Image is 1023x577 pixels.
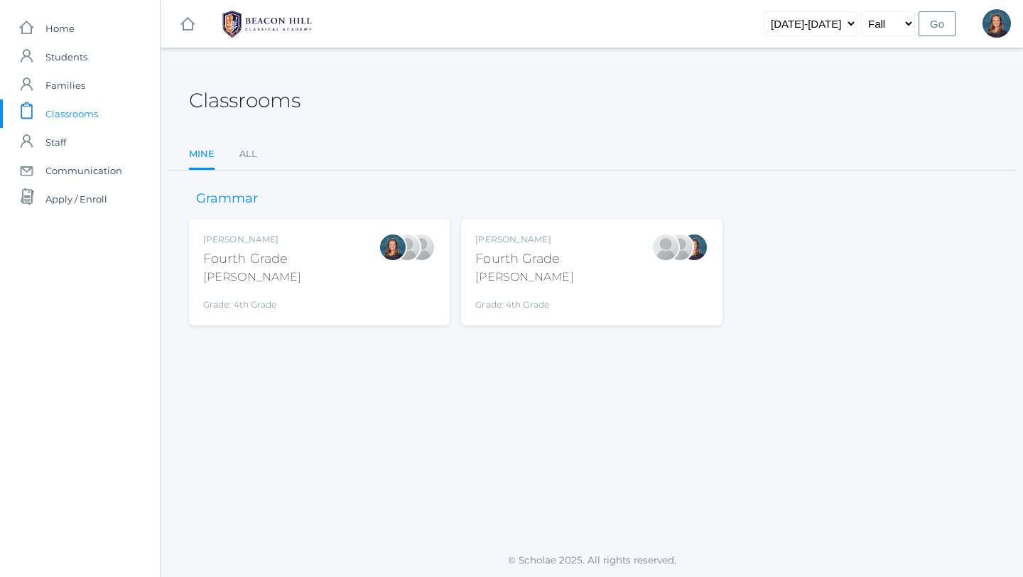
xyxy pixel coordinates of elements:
div: [PERSON_NAME] [475,269,573,286]
div: Fourth Grade [203,249,301,269]
div: Grade: 4th Grade [475,291,573,311]
a: All [239,140,257,168]
div: Fourth Grade [475,249,573,269]
span: Home [45,14,75,43]
div: [PERSON_NAME] [203,269,301,286]
span: Students [45,43,87,71]
div: Heather Porter [666,233,694,261]
div: [PERSON_NAME] [203,233,301,246]
div: Grade: 4th Grade [203,291,301,311]
h3: Grammar [189,192,265,206]
div: [PERSON_NAME] [475,233,573,246]
input: Go [919,11,956,36]
div: Heather Porter [407,233,435,261]
h2: Classrooms [189,90,301,112]
img: BHCALogos-05-308ed15e86a5a0abce9b8dd61676a3503ac9727e845dece92d48e8588c001991.png [214,6,320,42]
div: Ellie Bradley [379,233,407,261]
span: Apply / Enroll [45,185,107,213]
a: Mine [189,140,215,171]
span: Staff [45,128,66,156]
span: Families [45,71,85,99]
div: Lydia Chaffin [393,233,421,261]
div: Ellie Bradley [680,233,708,261]
p: © Scholae 2025. All rights reserved. [161,553,1023,567]
div: Ellie Bradley [983,9,1011,38]
div: Lydia Chaffin [651,233,680,261]
span: Communication [45,156,122,185]
span: Classrooms [45,99,98,128]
